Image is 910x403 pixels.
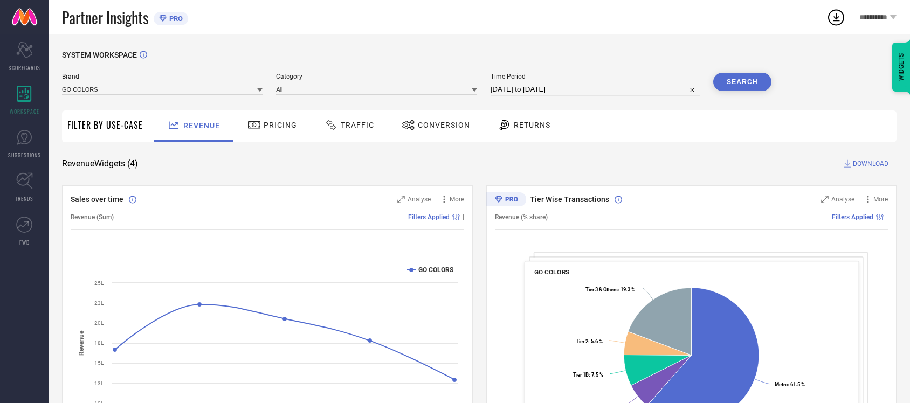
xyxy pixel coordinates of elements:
[94,280,104,286] text: 25L
[491,73,700,80] span: Time Period
[530,195,609,204] span: Tier Wise Transactions
[575,338,602,344] text: : 5.6 %
[62,158,138,169] span: Revenue Widgets ( 4 )
[94,380,104,386] text: 13L
[575,338,588,344] tspan: Tier 2
[264,121,297,129] span: Pricing
[826,8,846,27] div: Open download list
[573,372,603,378] text: : 7.5 %
[713,73,771,91] button: Search
[94,300,104,306] text: 23L
[94,340,104,346] text: 18L
[9,64,40,72] span: SCORECARDS
[832,213,873,221] span: Filters Applied
[873,196,888,203] span: More
[418,121,470,129] span: Conversion
[774,381,787,387] tspan: Metro
[418,266,453,274] text: GO COLORS
[167,15,183,23] span: PRO
[67,119,143,131] span: Filter By Use-Case
[397,196,405,203] svg: Zoom
[71,195,123,204] span: Sales over time
[10,107,39,115] span: WORKSPACE
[8,151,41,159] span: SUGGESTIONS
[450,196,464,203] span: More
[853,158,888,169] span: DOWNLOAD
[183,121,220,130] span: Revenue
[15,194,33,203] span: TRENDS
[821,196,829,203] svg: Zoom
[19,238,30,246] span: FWD
[276,73,477,80] span: Category
[886,213,888,221] span: |
[585,287,635,293] text: : 19.3 %
[408,213,450,221] span: Filters Applied
[341,121,374,129] span: Traffic
[408,196,431,203] span: Analyse
[585,287,617,293] tspan: Tier 3 & Others
[491,83,700,96] input: Select time period
[573,372,588,378] tspan: Tier 1B
[71,213,114,221] span: Revenue (Sum)
[495,213,548,221] span: Revenue (% share)
[463,213,464,221] span: |
[831,196,854,203] span: Analyse
[94,320,104,326] text: 20L
[78,330,85,355] tspan: Revenue
[774,381,804,387] text: : 61.5 %
[94,360,104,366] text: 15L
[534,268,569,276] span: GO COLORS
[62,6,148,29] span: Partner Insights
[62,51,137,59] span: SYSTEM WORKSPACE
[514,121,550,129] span: Returns
[486,192,526,209] div: Premium
[62,73,263,80] span: Brand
